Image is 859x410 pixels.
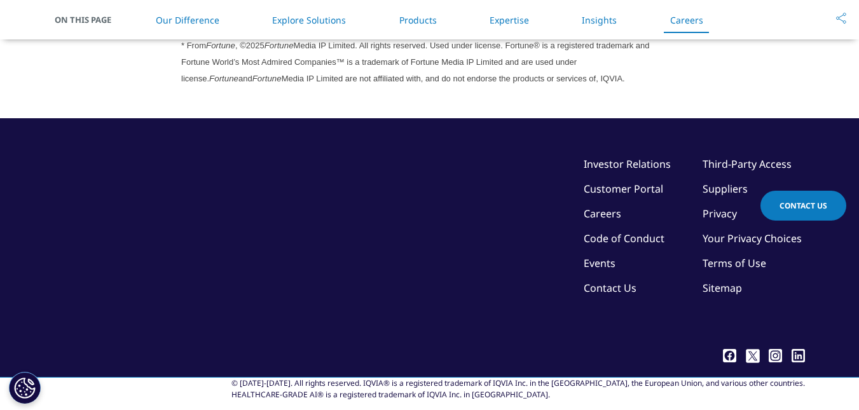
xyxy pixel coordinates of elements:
em: Fortune [252,74,282,83]
button: Configuración de cookies [9,372,41,404]
a: Our Difference [156,14,219,26]
a: Code of Conduct [584,231,664,245]
a: Products [399,14,437,26]
em: Fortune [209,74,238,83]
a: Privacy [703,207,737,221]
span: Media IP Limited. All rights reserved. Used under license. Fortune® is a registered trademark and... [181,41,650,83]
a: Terms of Use [703,256,766,270]
span: and [238,74,252,83]
a: Sitemap [703,281,742,295]
a: Customer Portal [584,182,663,196]
em: Fortune [206,41,235,50]
span: On This Page [55,13,125,26]
a: Third-Party Access [703,157,792,171]
a: Expertise [490,14,529,26]
a: Your Privacy Choices [703,231,805,245]
em: Fortune [265,41,294,50]
span: Contact Us [780,200,827,211]
a: Careers [670,14,703,26]
a: Events [584,256,615,270]
span: Media IP Limited are not affiliated with, and do not endorse the products or services of, IQVIA. [282,74,625,83]
a: Careers [584,207,621,221]
a: Insights [582,14,617,26]
div: © [DATE]-[DATE]. All rights reserved. IQVIA® is a registered trademark of IQVIA Inc. in the [GEOG... [231,378,805,400]
a: Contact Us [760,191,846,221]
span: , ©2025 [235,41,265,50]
a: Investor Relations [584,157,671,171]
a: Contact Us [584,281,636,295]
span: * From [181,41,206,50]
a: Suppliers [703,182,748,196]
a: Explore Solutions [272,14,346,26]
